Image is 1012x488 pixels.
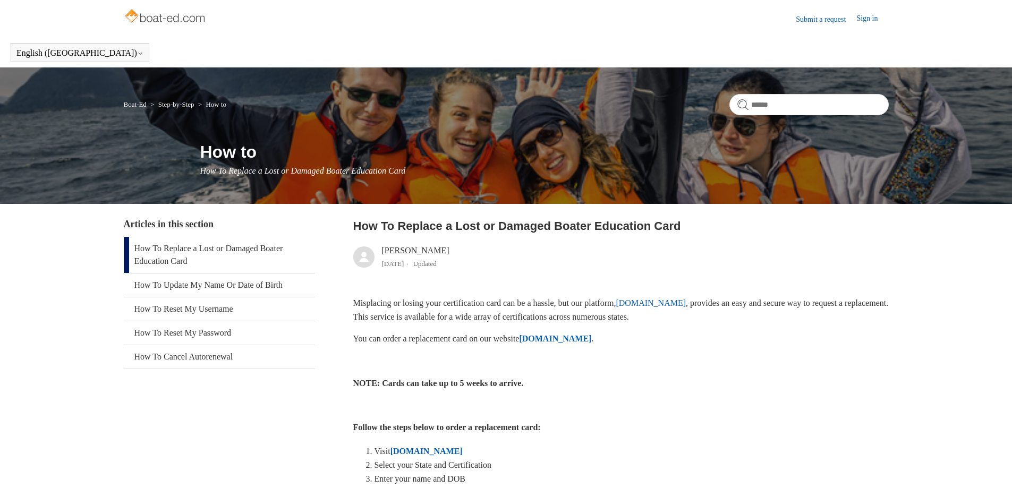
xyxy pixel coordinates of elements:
time: 04/08/2025, 12:48 [382,260,404,268]
a: How to [206,100,226,108]
a: How To Reset My Username [124,297,315,321]
h1: How to [200,139,889,165]
button: English ([GEOGRAPHIC_DATA]) [16,48,143,58]
a: [DOMAIN_NAME] [519,334,591,343]
a: How To Replace a Lost or Damaged Boater Education Card [124,237,315,273]
p: Misplacing or losing your certification card can be a hassle, but our platform, , provides an eas... [353,296,889,323]
li: Step-by-Step [148,100,196,108]
span: . [591,334,593,343]
span: You can order a replacement card on our website [353,334,520,343]
a: How To Reset My Password [124,321,315,345]
strong: NOTE: Cards can take up to 5 weeks to arrive. [353,379,524,388]
strong: Follow the steps below to order a replacement card: [353,423,541,432]
h2: How To Replace a Lost or Damaged Boater Education Card [353,217,889,235]
span: Articles in this section [124,219,214,229]
a: Sign in [856,13,888,25]
a: [DOMAIN_NAME] [616,298,686,307]
li: Boat-Ed [124,100,149,108]
span: How To Replace a Lost or Damaged Boater Education Card [200,166,406,175]
div: Live chat [976,452,1004,480]
li: How to [196,100,226,108]
input: Search [729,94,889,115]
a: [DOMAIN_NAME] [390,447,463,456]
a: Boat-Ed [124,100,147,108]
a: Submit a request [796,14,856,25]
span: Select your State and Certification [375,460,491,469]
div: [PERSON_NAME] [382,244,449,270]
span: Visit [375,447,390,456]
span: Enter your name and DOB [375,474,466,483]
a: How To Update My Name Or Date of Birth [124,273,315,297]
li: Updated [413,260,437,268]
img: Boat-Ed Help Center home page [124,6,208,28]
a: Step-by-Step [158,100,194,108]
a: How To Cancel Autorenewal [124,345,315,369]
